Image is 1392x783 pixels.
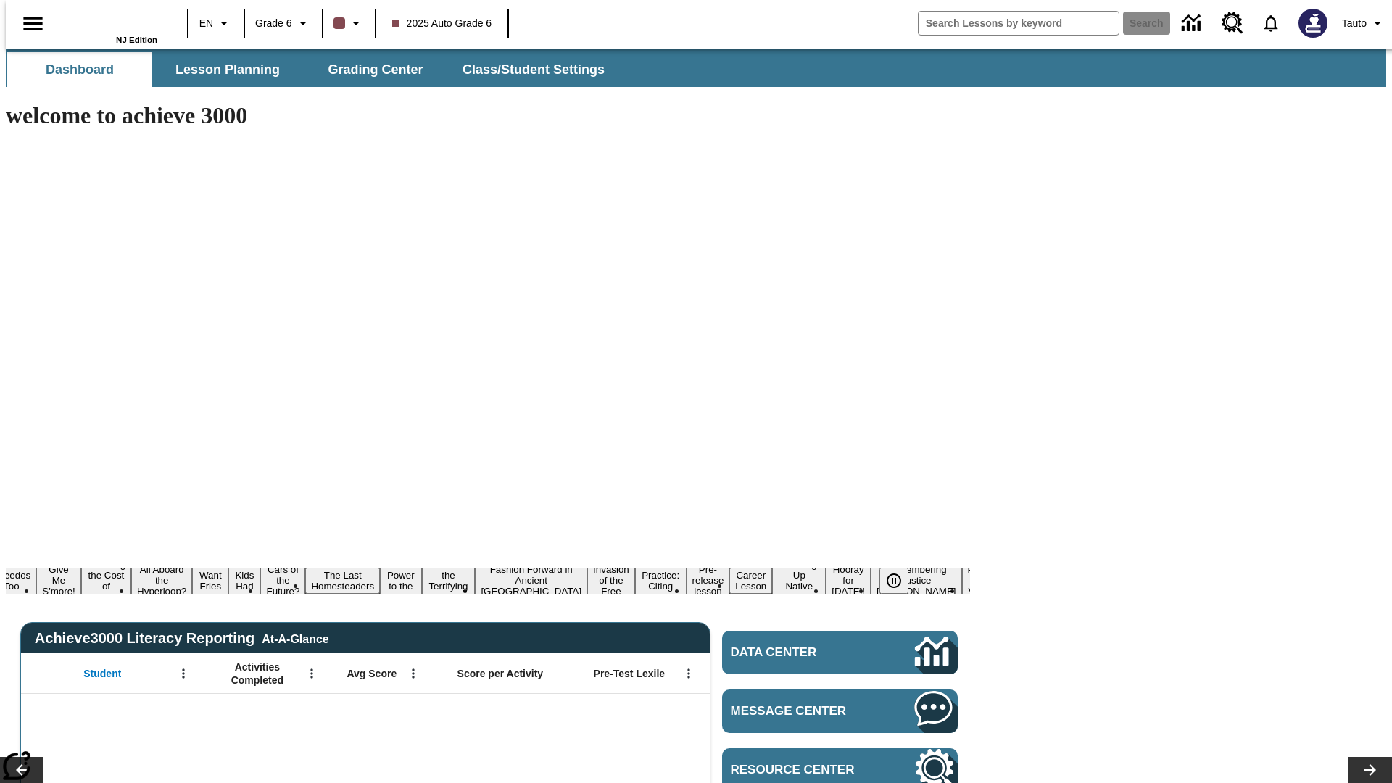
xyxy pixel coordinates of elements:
span: Pre-Test Lexile [594,667,666,680]
button: Slide 18 Hooray for Constitution Day! [826,562,871,599]
span: Achieve3000 Literacy Reporting [35,630,329,647]
button: Class color is dark brown. Change class color [328,10,370,36]
button: Slide 11 Attack of the Terrifying Tomatoes [422,557,476,605]
button: Slide 6 Do You Want Fries With That? [192,546,228,616]
button: Open Menu [173,663,194,684]
button: Slide 3 Give Me S'more! [36,562,81,599]
button: Grading Center [303,52,448,87]
span: Score per Activity [457,667,544,680]
button: Open Menu [678,663,700,684]
button: Dashboard [7,52,152,87]
button: Slide 16 Career Lesson [729,568,772,594]
input: search field [919,12,1119,35]
button: Slide 19 Remembering Justice O'Connor [871,562,962,599]
span: Avg Score [347,667,397,680]
button: Pause [879,568,908,594]
span: EN [199,16,213,31]
div: At-A-Glance [262,630,328,646]
button: Slide 12 Fashion Forward in Ancient Rome [475,562,587,599]
span: Data Center [731,645,866,660]
h1: welcome to achieve 3000 [6,102,970,129]
a: Data Center [1173,4,1213,43]
div: Home [63,5,157,44]
button: Slide 10 Solar Power to the People [380,557,422,605]
a: Data Center [722,631,958,674]
span: 2025 Auto Grade 6 [392,16,492,31]
button: Language: EN, Select a language [193,10,239,36]
span: Dashboard [46,62,114,78]
span: Grade 6 [255,16,292,31]
img: Avatar [1298,9,1327,38]
button: Slide 5 All Aboard the Hyperloop? [131,562,192,599]
button: Class/Student Settings [451,52,616,87]
button: Open side menu [12,2,54,45]
span: Student [83,667,121,680]
a: Message Center [722,689,958,733]
a: Home [63,7,157,36]
a: Notifications [1252,4,1290,42]
button: Slide 7 Dirty Jobs Kids Had To Do [228,546,260,616]
button: Slide 4 Covering the Cost of College [81,557,131,605]
button: Open Menu [301,663,323,684]
button: Slide 17 Cooking Up Native Traditions [772,557,826,605]
a: Resource Center, Will open in new tab [1213,4,1252,43]
button: Slide 20 Point of View [962,562,995,599]
div: SubNavbar [6,49,1386,87]
span: Tauto [1342,16,1367,31]
button: Slide 14 Mixed Practice: Citing Evidence [635,557,687,605]
div: SubNavbar [6,52,618,87]
button: Open Menu [402,663,424,684]
span: Activities Completed [210,660,305,687]
div: Pause [879,568,923,594]
button: Profile/Settings [1336,10,1392,36]
button: Select a new avatar [1290,4,1336,42]
button: Slide 8 Cars of the Future? [260,562,305,599]
button: Slide 15 Pre-release lesson [687,562,730,599]
span: Resource Center [731,763,871,777]
button: Slide 9 The Last Homesteaders [305,568,380,594]
span: Lesson Planning [175,62,280,78]
button: Grade: Grade 6, Select a grade [249,10,318,36]
button: Lesson carousel, Next [1348,757,1392,783]
button: Lesson Planning [155,52,300,87]
button: Slide 13 The Invasion of the Free CD [587,551,635,610]
span: Class/Student Settings [463,62,605,78]
span: Message Center [731,704,871,718]
span: Grading Center [328,62,423,78]
span: NJ Edition [116,36,157,44]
